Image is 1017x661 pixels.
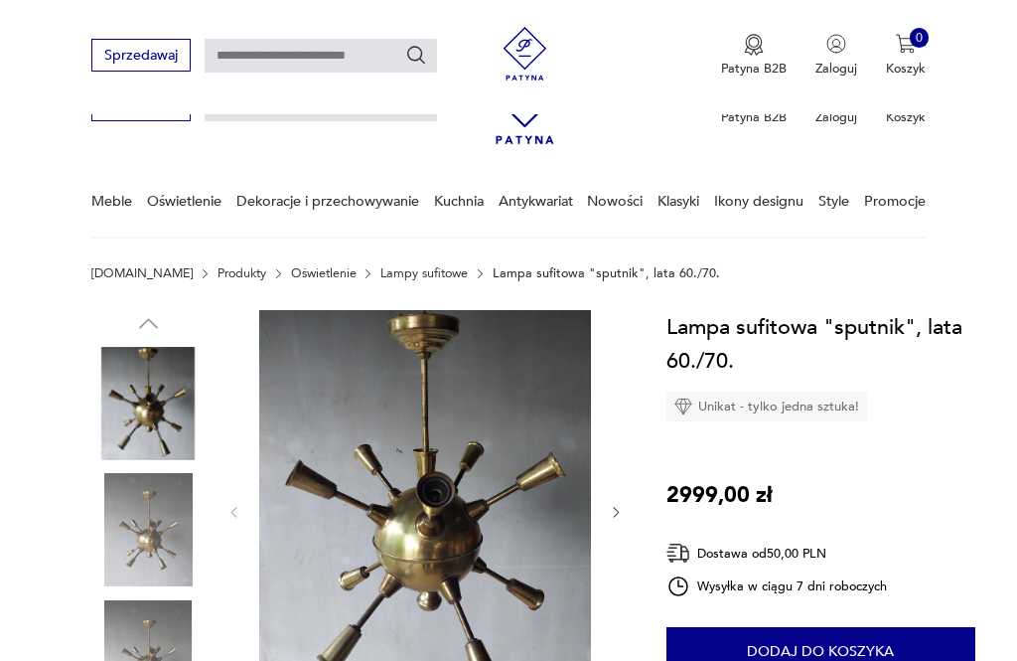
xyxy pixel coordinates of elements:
div: Dostawa od 50,00 PLN [666,541,887,566]
a: Antykwariat [499,167,573,236]
div: Wysyłka w ciągu 7 dni roboczych [666,575,887,598]
a: Lampy sufitowe [380,266,468,280]
p: Patyna B2B [721,108,787,126]
a: Style [818,167,849,236]
h1: Lampa sufitowa "sputnik", lata 60./70. [666,310,1000,378]
button: Sprzedawaj [91,39,190,72]
img: Ikona koszyka [896,34,916,54]
a: Oświetlenie [147,167,221,236]
img: Ikonka użytkownika [826,34,846,54]
a: Kuchnia [434,167,484,236]
a: Klasyki [657,167,699,236]
p: Zaloguj [815,60,857,78]
img: Patyna - sklep z meblami i dekoracjami vintage [492,27,558,81]
a: Produkty [218,266,266,280]
a: Promocje [864,167,926,236]
a: Meble [91,167,132,236]
button: Patyna B2B [721,34,787,78]
img: Ikona diamentu [674,398,692,415]
button: Szukaj [405,44,427,66]
img: Zdjęcie produktu Lampa sufitowa "sputnik", lata 60./70. [91,473,205,586]
div: Unikat - tylko jedna sztuka! [666,392,867,421]
a: [DOMAIN_NAME] [91,266,193,280]
button: Zaloguj [815,34,857,78]
p: 2999,00 zł [666,478,773,512]
a: Sprzedawaj [91,51,190,63]
p: Koszyk [886,60,926,78]
a: Ikona medaluPatyna B2B [721,34,787,78]
a: Ikony designu [714,167,803,236]
button: 0Koszyk [886,34,926,78]
a: Oświetlenie [291,266,357,280]
div: 0 [910,28,930,48]
p: Zaloguj [815,108,857,126]
img: Zdjęcie produktu Lampa sufitowa "sputnik", lata 60./70. [91,347,205,460]
a: Nowości [587,167,643,236]
img: Ikona dostawy [666,541,690,566]
p: Lampa sufitowa "sputnik", lata 60./70. [493,266,720,280]
a: Dekoracje i przechowywanie [236,167,419,236]
p: Patyna B2B [721,60,787,78]
img: Ikona medalu [744,34,764,56]
p: Koszyk [886,108,926,126]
